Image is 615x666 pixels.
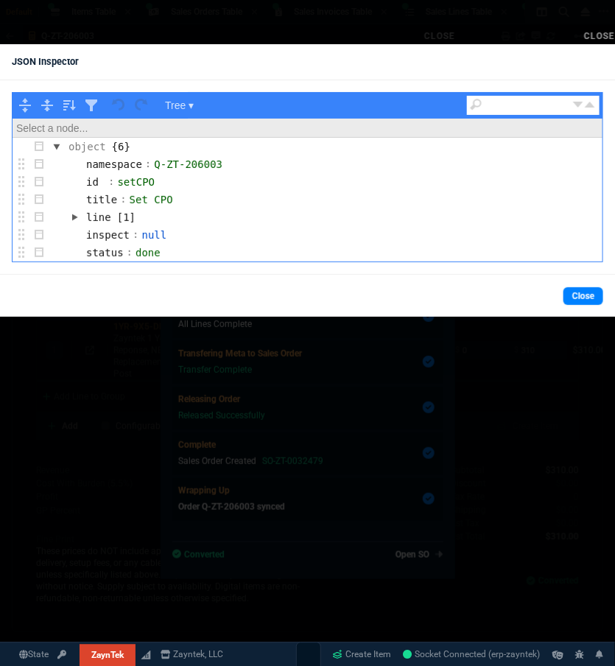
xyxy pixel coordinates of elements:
[30,155,48,173] button: Click to open the actions menu (Ctrl+M)
[30,244,48,262] button: Click to open the actions menu (Ctrl+M)
[145,155,151,173] td: :
[152,156,225,172] div: Q-ZT-206003
[66,139,108,155] div: object
[12,56,603,68] h6: JSON Inspector
[30,208,48,226] button: Click to open the actions menu (Ctrl+M)
[584,97,596,114] button: Previous result (Shift + Enter)
[48,138,66,155] button: Click to expand/collapse this field (Ctrl+E). Ctrl+Click to expand/collapse including all childs.
[563,287,603,305] a: Close
[13,208,30,226] button: Drag to move this field (Alt+Shift+Arrows)
[13,173,30,191] button: Drag to move this field (Alt+Shift+Arrows)
[13,226,30,244] button: Drag to move this field (Alt+Shift+Arrows)
[133,226,138,244] td: :
[133,245,163,261] div: done
[467,96,600,115] div: Search fields and values
[132,96,151,115] button: Redo (Ctrl+Shift+Z)
[15,96,35,115] button: Expand all fields
[66,208,83,226] button: Click to expand/collapse this field (Ctrl+E). Ctrl+Click to expand/collapse including all childs.
[30,138,48,155] button: Click to open the actions menu (Ctrl+M)
[13,155,30,173] button: Drag to move this field (Alt+Shift+Arrows)
[160,96,199,115] button: Tree ▾
[13,244,30,262] button: Drag to move this field (Alt+Shift+Arrows)
[13,191,30,208] button: Drag to move this field (Alt+Shift+Arrows)
[30,173,48,191] button: Click to open the actions menu (Ctrl+M)
[404,650,541,660] span: Socket Connected (erp-zayntek)
[84,156,144,172] div: namespace
[572,97,584,114] button: Next result (Enter)
[115,174,157,190] div: setCPO
[127,244,133,262] td: :
[327,644,398,666] a: Create Item
[53,648,71,662] a: API TOKEN
[110,139,133,155] div: object containing 6 items
[156,648,228,662] a: msbcCompanyName
[82,96,101,115] button: Filter, sort, or transform contents
[15,648,53,662] a: Global State
[404,648,541,662] a: bITTyvA8om44b8uaAAHj
[38,96,57,115] button: Collapse all fields
[84,245,126,261] div: status
[120,191,126,208] td: :
[127,192,175,208] div: Set CPO
[84,227,132,243] div: inspect
[84,209,113,225] div: line
[115,209,138,225] div: array containing 1 items
[110,96,129,115] button: Undo last action (Ctrl+Z)
[84,174,108,190] div: id
[108,173,114,191] td: :
[60,96,79,115] button: Sort contents
[30,191,48,208] button: Click to open the actions menu (Ctrl+M)
[139,227,169,243] div: null
[30,226,48,244] button: Click to open the actions menu (Ctrl+M)
[84,192,119,208] div: title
